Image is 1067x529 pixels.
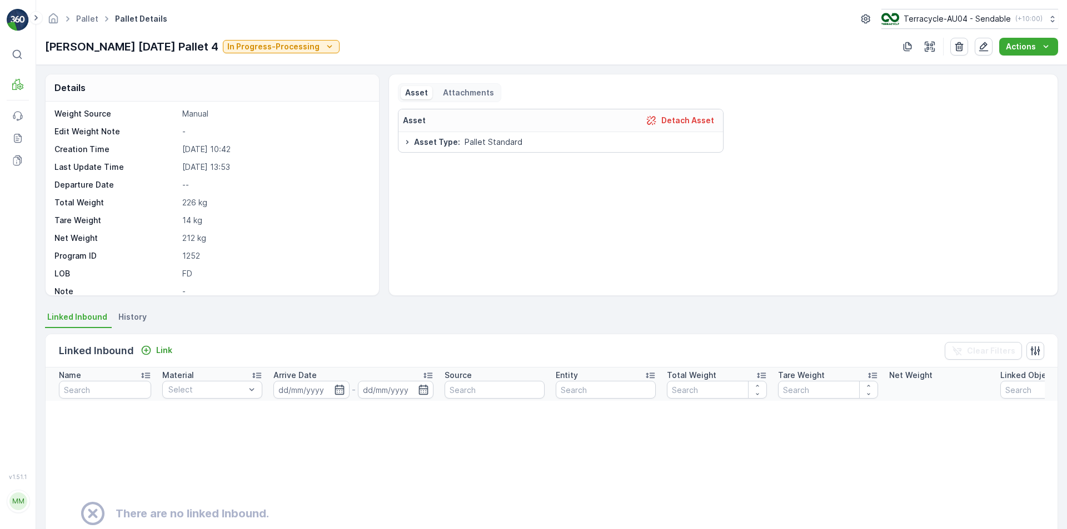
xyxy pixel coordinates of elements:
[54,81,86,94] p: Details
[59,343,134,359] p: Linked Inbound
[54,108,178,119] p: Weight Source
[7,473,29,480] span: v 1.51.1
[881,13,899,25] img: terracycle_logo.png
[405,87,428,98] p: Asset
[54,233,178,244] p: Net Weight
[889,370,933,381] p: Net Weight
[556,381,656,399] input: Search
[113,13,169,24] span: Pallet Details
[667,381,767,399] input: Search
[54,162,178,173] p: Last Update Time
[182,108,367,119] p: Manual
[945,342,1022,360] button: Clear Filters
[7,9,29,31] img: logo
[54,250,178,261] p: Program ID
[9,492,27,510] div: MM
[168,384,245,395] p: Select
[445,381,545,399] input: Search
[54,286,178,297] p: Note
[116,505,269,522] h2: There are no linked Inbound.
[182,126,367,137] p: -
[273,381,350,399] input: dd/mm/yyyy
[223,40,340,53] button: In Progress-Processing
[182,179,367,190] p: --
[904,13,1011,24] p: Terracycle-AU04 - Sendable
[465,137,522,148] span: Pallet Standard
[136,344,177,357] button: Link
[118,311,147,323] span: History
[661,115,714,126] p: Detach Asset
[778,370,825,381] p: Tare Weight
[54,197,178,208] p: Total Weight
[182,197,367,208] p: 226 kg
[182,162,367,173] p: [DATE] 13:53
[54,215,178,226] p: Tare Weight
[182,144,367,155] p: [DATE] 10:42
[778,381,878,399] input: Search
[162,370,194,381] p: Material
[182,215,367,226] p: 14 kg
[556,370,578,381] p: Entity
[445,370,472,381] p: Source
[967,345,1015,356] p: Clear Filters
[641,114,719,127] button: Detach Asset
[441,87,494,98] p: Attachments
[76,14,98,23] a: Pallet
[182,268,367,279] p: FD
[59,381,151,399] input: Search
[358,381,434,399] input: dd/mm/yyyy
[414,137,460,148] span: Asset Type :
[352,383,356,396] p: -
[182,286,367,297] p: -
[227,41,320,52] p: In Progress-Processing
[881,9,1058,29] button: Terracycle-AU04 - Sendable(+10:00)
[273,370,317,381] p: Arrive Date
[1000,370,1054,381] p: Linked Object
[54,126,178,137] p: Edit Weight Note
[667,370,716,381] p: Total Weight
[45,38,218,55] p: [PERSON_NAME] [DATE] Pallet 4
[182,250,367,261] p: 1252
[47,17,59,26] a: Homepage
[156,345,172,356] p: Link
[54,144,178,155] p: Creation Time
[182,233,367,244] p: 212 kg
[54,179,178,190] p: Departure Date
[54,268,178,279] p: LOB
[403,115,426,126] p: Asset
[7,482,29,520] button: MM
[47,311,107,323] span: Linked Inbound
[999,38,1058,56] button: Actions
[59,370,81,381] p: Name
[1015,14,1043,23] p: ( +10:00 )
[1006,41,1036,52] p: Actions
